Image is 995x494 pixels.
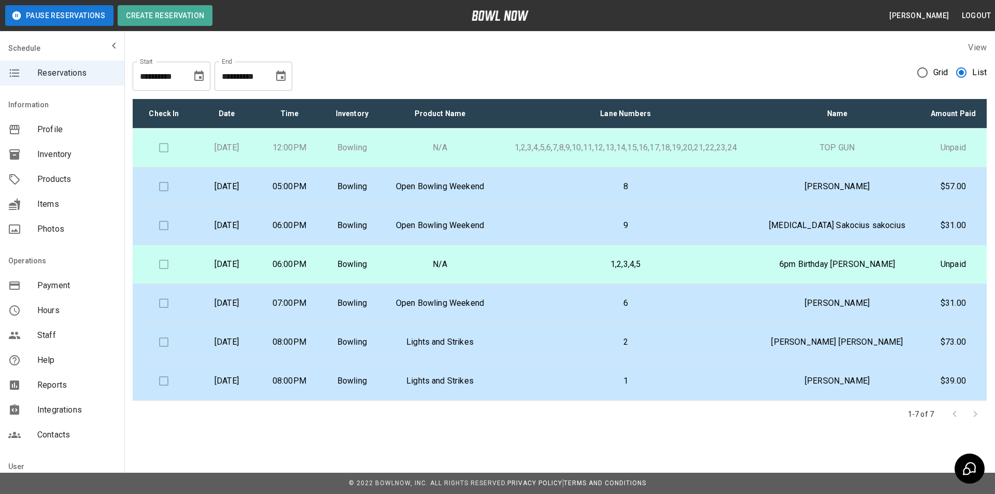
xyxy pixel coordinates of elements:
p: N/A [392,258,488,271]
span: Inventory [37,148,116,161]
p: Bowling [329,258,375,271]
p: Lights and Strikes [392,336,488,348]
p: Bowling [329,375,375,387]
p: Bowling [329,219,375,232]
p: Unpaid [928,258,978,271]
label: View [968,43,987,52]
p: 08:00PM [266,336,312,348]
p: 2 [505,336,746,348]
a: Terms and Conditions [564,479,646,487]
p: 12:00PM [266,142,312,154]
button: [PERSON_NAME] [885,6,953,25]
p: 08:00PM [266,375,312,387]
th: Lane Numbers [496,99,755,129]
span: Integrations [37,404,116,416]
span: Staff [37,329,116,342]
p: $73.00 [928,336,978,348]
th: Product Name [383,99,496,129]
p: Bowling [329,336,375,348]
p: 8 [505,180,746,193]
span: Photos [37,223,116,235]
p: Open Bowling Weekend [392,219,488,232]
p: [DATE] [204,219,250,232]
p: 05:00PM [266,180,312,193]
span: Payment [37,279,116,292]
span: Items [37,198,116,210]
p: Bowling [329,180,375,193]
p: $31.00 [928,219,978,232]
p: Bowling [329,142,375,154]
span: Hours [37,304,116,317]
p: $39.00 [928,375,978,387]
th: Inventory [321,99,383,129]
span: Reservations [37,67,116,79]
span: Help [37,354,116,366]
p: Open Bowling Weekend [392,297,488,309]
p: Bowling [329,297,375,309]
span: Contacts [37,429,116,441]
p: Open Bowling Weekend [392,180,488,193]
p: [DATE] [204,375,250,387]
p: 1,2,3,4,5 [505,258,746,271]
p: [PERSON_NAME] [763,375,911,387]
span: Grid [933,66,948,79]
p: [DATE] [204,142,250,154]
p: 07:00PM [266,297,312,309]
p: Lights and Strikes [392,375,488,387]
p: $31.00 [928,297,978,309]
p: [DATE] [204,336,250,348]
p: TOP GUN [763,142,911,154]
p: 1,2,3,4,5,6,7,8,9,10,11,12,13,14,15,16,17,18,19,20,21,22,23,24 [505,142,746,154]
p: [DATE] [204,180,250,193]
p: [PERSON_NAME] [PERSON_NAME] [763,336,911,348]
p: 06:00PM [266,258,312,271]
p: [PERSON_NAME] [763,180,911,193]
p: [PERSON_NAME] [763,297,911,309]
th: Name [755,99,919,129]
button: Pause Reservations [5,5,113,26]
p: 6 [505,297,746,309]
p: 1 [505,375,746,387]
p: N/A [392,142,488,154]
p: 1-7 of 7 [908,409,934,419]
th: Date [195,99,258,129]
button: Logout [958,6,995,25]
span: Products [37,173,116,186]
th: Time [258,99,321,129]
button: Choose date, selected date is Aug 16, 2025 [271,66,291,87]
a: Privacy Policy [507,479,562,487]
span: © 2022 BowlNow, Inc. All Rights Reserved. [349,479,507,487]
button: Choose date, selected date is Aug 16, 2025 [189,66,209,87]
th: Amount Paid [920,99,987,129]
img: logo [472,10,529,21]
span: Profile [37,123,116,136]
p: 9 [505,219,746,232]
p: [MEDICAL_DATA] Sakocius sakocius [763,219,911,232]
span: Reports [37,379,116,391]
button: Create Reservation [118,5,212,26]
p: [DATE] [204,258,250,271]
p: Unpaid [928,142,978,154]
span: List [972,66,987,79]
p: [DATE] [204,297,250,309]
p: $57.00 [928,180,978,193]
p: 6pm Birthday [PERSON_NAME] [763,258,911,271]
th: Check In [133,99,195,129]
p: 06:00PM [266,219,312,232]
